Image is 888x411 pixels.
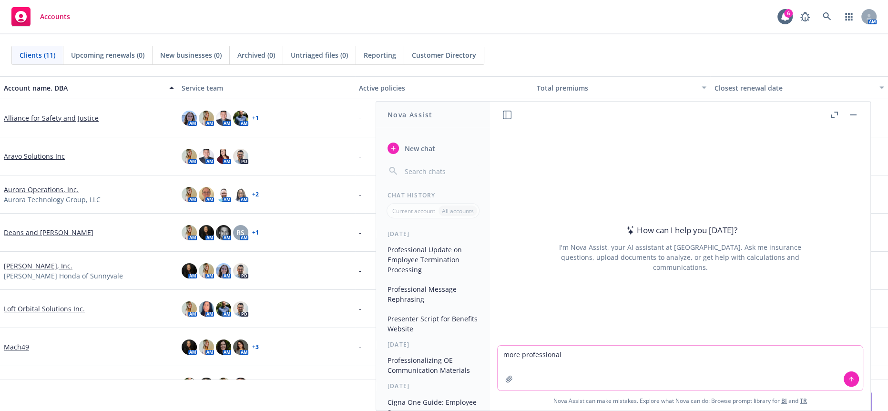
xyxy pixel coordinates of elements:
[252,344,259,350] a: + 3
[359,304,361,314] span: -
[784,9,793,18] div: 6
[4,271,123,281] span: [PERSON_NAME] Honda of Sunnyvale
[182,301,197,317] img: photo
[216,301,231,317] img: photo
[359,151,361,161] span: -
[216,339,231,355] img: photo
[236,227,245,237] span: RS
[182,263,197,278] img: photo
[4,185,79,195] a: Aurora Operations, Inc.
[233,378,248,393] img: photo
[237,50,275,60] span: Archived (0)
[216,111,231,126] img: photo
[4,227,93,237] a: Deans and [PERSON_NAME]
[494,391,867,411] span: Nova Assist can make mistakes. Explore what Nova can do: Browse prompt library for and
[182,187,197,202] img: photo
[537,83,696,93] div: Total premiums
[442,207,474,215] p: All accounts
[710,76,888,99] button: Closest renewal date
[359,189,361,199] span: -
[546,242,814,272] div: I'm Nova Assist, your AI assistant at [GEOGRAPHIC_DATA]. Ask me insurance questions, upload docum...
[199,187,214,202] img: photo
[182,339,197,355] img: photo
[781,397,787,405] a: BI
[71,50,144,60] span: Upcoming renewals (0)
[817,7,837,26] a: Search
[4,261,72,271] a: [PERSON_NAME], Inc.
[359,266,361,276] span: -
[199,225,214,240] img: photo
[800,397,807,405] a: TR
[233,339,248,355] img: photo
[384,352,482,378] button: Professionalizing OE Communication Materials
[182,225,197,240] img: photo
[384,242,482,277] button: Professional Update on Employee Termination Processing
[199,378,214,393] img: photo
[216,149,231,164] img: photo
[199,111,214,126] img: photo
[498,346,863,390] textarea: more professional
[4,151,65,161] a: Aravo Solutions Inc
[160,50,222,60] span: New businesses (0)
[252,192,259,197] a: + 2
[216,378,231,393] img: photo
[714,83,874,93] div: Closest renewal date
[233,111,248,126] img: photo
[376,340,490,349] div: [DATE]
[623,224,737,236] div: How can I help you [DATE]?
[182,149,197,164] img: photo
[359,227,361,237] span: -
[182,111,197,126] img: photo
[199,301,214,317] img: photo
[4,83,163,93] div: Account name, DBA
[252,115,259,121] a: + 1
[4,342,29,352] a: Mach49
[4,113,99,123] a: Alliance for Safety and Justice
[359,83,529,93] div: Active policies
[8,3,74,30] a: Accounts
[376,382,490,390] div: [DATE]
[233,149,248,164] img: photo
[233,263,248,278] img: photo
[4,304,85,314] a: Loft Orbital Solutions Inc.
[199,149,214,164] img: photo
[376,230,490,238] div: [DATE]
[392,207,435,215] p: Current account
[20,50,55,60] span: Clients (11)
[216,263,231,278] img: photo
[403,144,435,154] span: New chat
[233,187,248,202] img: photo
[252,230,259,236] a: + 1
[388,110,432,120] h1: Nova Assist
[199,263,214,278] img: photo
[359,342,361,352] span: -
[182,83,352,93] div: Service team
[384,281,482,307] button: Professional Message Rephrasing
[412,50,476,60] span: Customer Directory
[199,339,214,355] img: photo
[376,191,490,199] div: Chat History
[796,7,815,26] a: Report a Bug
[291,50,348,60] span: Untriaged files (0)
[403,164,479,178] input: Search chats
[216,225,231,240] img: photo
[384,311,482,337] button: Presenter Script for Benefits Website
[384,140,482,157] button: New chat
[359,113,361,123] span: -
[533,76,711,99] button: Total premiums
[4,195,101,205] span: Aurora Technology Group, LLC
[233,301,248,317] img: photo
[40,13,70,21] span: Accounts
[355,76,533,99] button: Active policies
[216,187,231,202] img: photo
[182,378,197,393] img: photo
[364,50,396,60] span: Reporting
[178,76,356,99] button: Service team
[839,7,858,26] a: Switch app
